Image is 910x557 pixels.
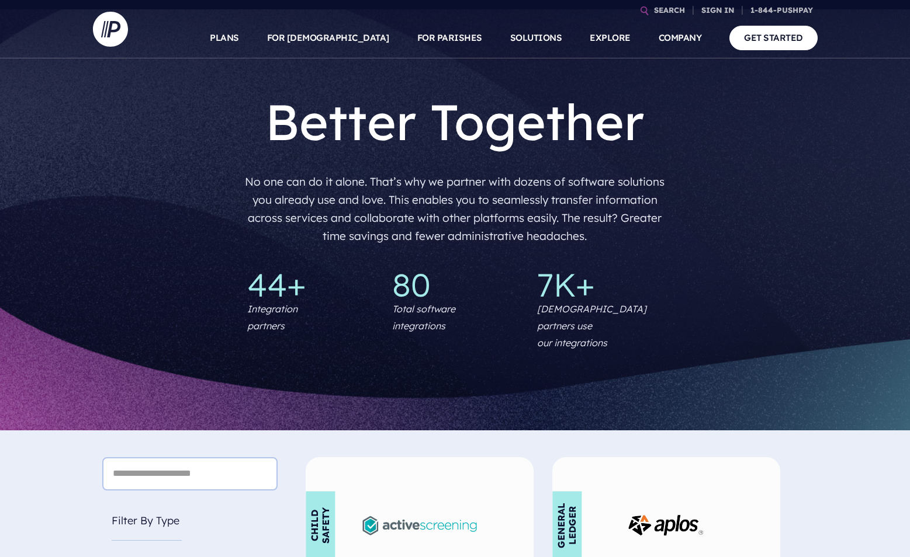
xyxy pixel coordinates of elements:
[247,301,297,335] p: Integration partners
[510,18,562,58] a: SOLUTIONS
[417,18,482,58] a: FOR PARISHES
[392,269,518,301] p: 80
[628,515,704,536] img: Aplos - Logo
[362,516,476,535] img: Active Screening - Logo
[659,18,702,58] a: COMPANY
[102,502,278,549] h5: Filter By Type
[537,301,663,351] p: [DEMOGRAPHIC_DATA] partners use our integrations
[247,269,373,301] p: 44+
[590,18,631,58] a: EXPLORE
[537,269,663,301] p: 7K+
[392,301,455,335] p: Total software integrations
[267,18,389,58] a: FOR [DEMOGRAPHIC_DATA]
[729,26,818,50] a: GET STARTED
[210,18,239,58] a: PLANS
[241,91,669,152] h1: Better Together
[241,168,669,250] p: No one can do it alone. That’s why we partner with dozens of software solutions you already use a...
